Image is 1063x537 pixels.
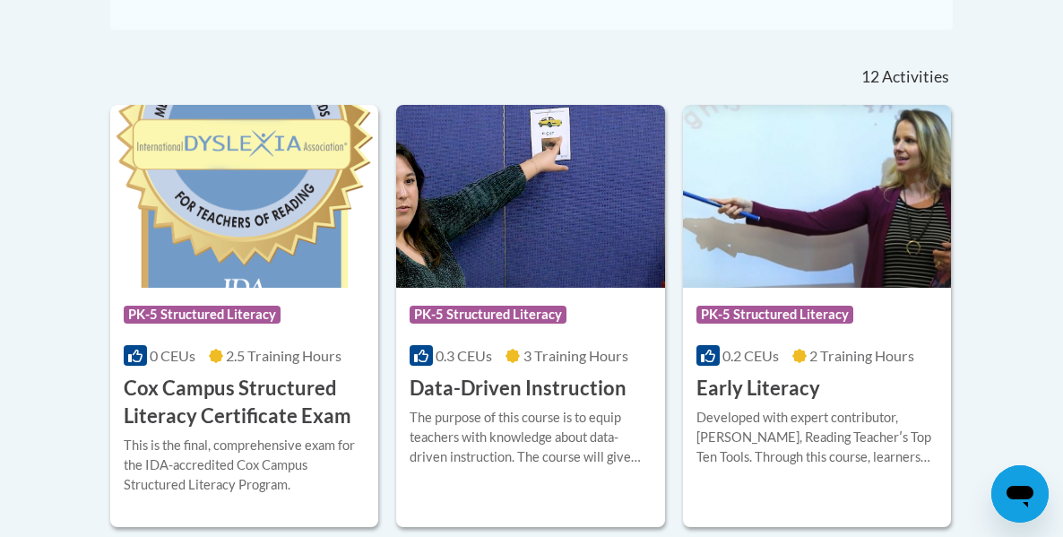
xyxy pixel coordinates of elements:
span: 0.2 CEUs [722,347,779,364]
span: 12 [861,67,879,87]
img: Course Logo [110,105,378,288]
img: Course Logo [683,105,951,288]
h3: Cox Campus Structured Literacy Certificate Exam [124,375,365,430]
iframe: Button to launch messaging window [991,465,1049,523]
span: Activities [882,67,949,87]
span: PK-5 Structured Literacy [696,306,853,324]
span: 2.5 Training Hours [226,347,341,364]
img: Course Logo [396,105,664,288]
h3: Early Literacy [696,375,820,403]
span: PK-5 Structured Literacy [124,306,281,324]
span: 0.3 CEUs [436,347,492,364]
span: PK-5 Structured Literacy [410,306,566,324]
div: The purpose of this course is to equip teachers with knowledge about data-driven instruction. The... [410,408,651,467]
a: Course LogoPK-5 Structured Literacy0.2 CEUs2 Training Hours Early LiteracyDeveloped with expert c... [683,105,951,526]
h3: Data-Driven Instruction [410,375,627,403]
a: Course LogoPK-5 Structured Literacy0 CEUs2.5 Training Hours Cox Campus Structured Literacy Certif... [110,105,378,526]
span: 2 Training Hours [809,347,914,364]
span: 3 Training Hours [523,347,628,364]
div: Developed with expert contributor, [PERSON_NAME], Reading Teacherʹs Top Ten Tools. Through this c... [696,408,938,467]
div: This is the final, comprehensive exam for the IDA-accredited Cox Campus Structured Literacy Program. [124,436,365,495]
span: 0 CEUs [150,347,195,364]
a: Course LogoPK-5 Structured Literacy0.3 CEUs3 Training Hours Data-Driven InstructionThe purpose of... [396,105,664,526]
